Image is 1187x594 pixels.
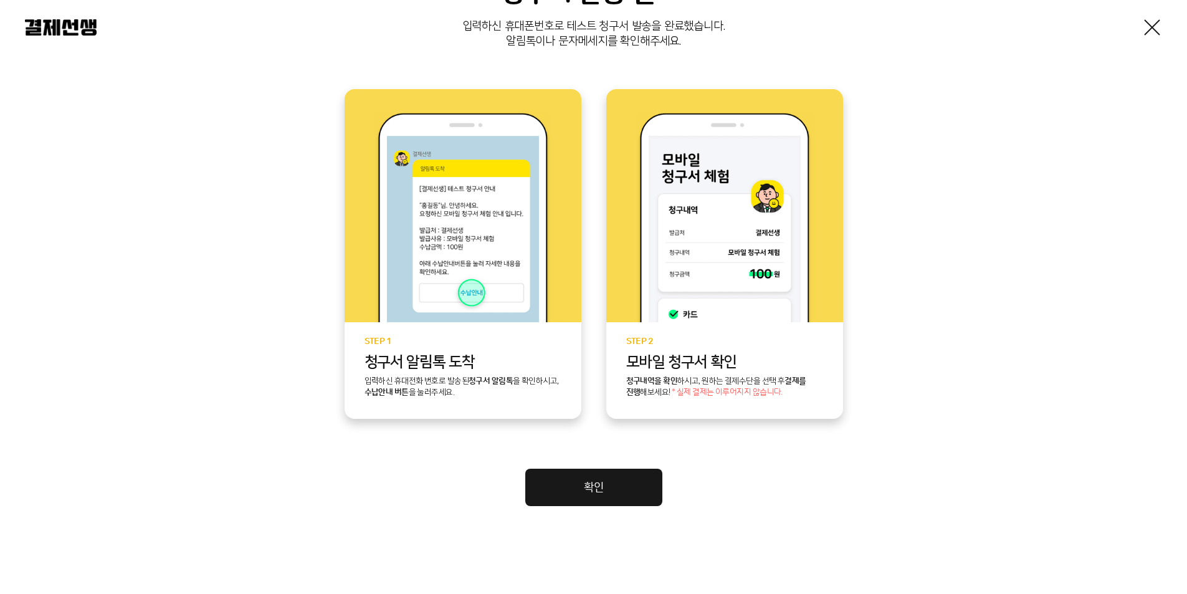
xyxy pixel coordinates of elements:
[365,337,561,347] p: STEP 1
[365,388,409,396] b: 수납안내 버튼
[365,376,561,398] p: 입력하신 휴대전화 번호로 발송된 을 확인하시고, 을 눌러주세요.
[636,113,813,322] img: step2 이미지
[25,19,97,36] img: 결제선생
[626,337,823,347] p: STEP 2
[374,113,551,322] img: step1 이미지
[365,354,561,371] p: 청구서 알림톡 도착
[626,376,678,385] b: 청구내역을 확인
[626,376,823,398] p: 하시고, 원하는 결제수단을 선택 후 해보세요!
[626,354,823,371] p: 모바일 청구서 확인
[469,376,513,385] b: 청구서 알림톡
[525,469,662,506] a: 확인
[626,376,806,396] b: 결제를 진행
[672,388,783,397] span: * 실제 결제는 이루어지지 않습니다.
